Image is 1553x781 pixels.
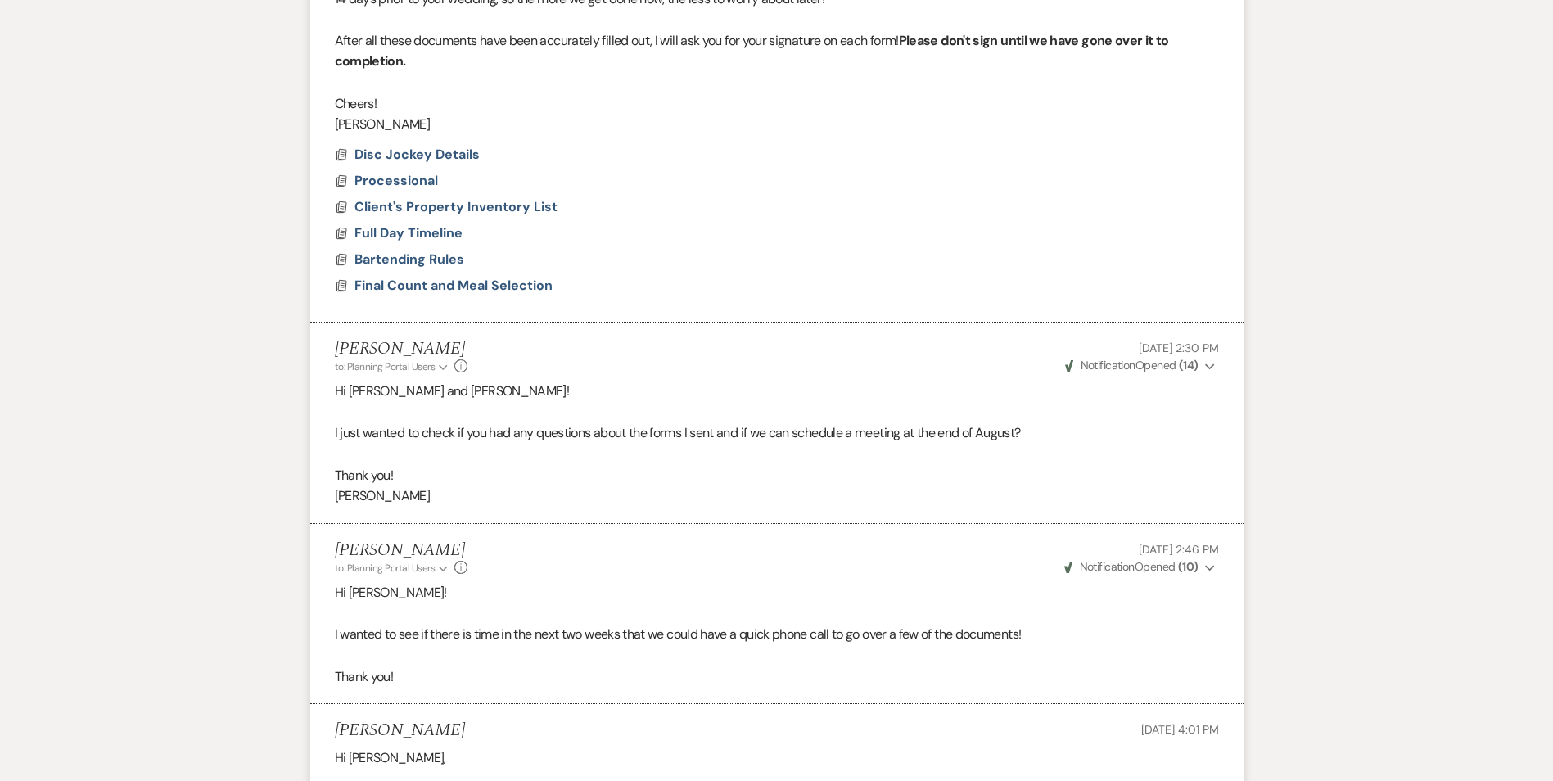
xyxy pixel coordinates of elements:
h5: [PERSON_NAME] [335,339,468,359]
span: Opened [1064,559,1199,574]
strong: ( 10 ) [1178,559,1199,574]
button: Client's Property Inventory List [354,197,562,217]
p: Thank you! [335,666,1219,688]
span: Opened [1065,358,1199,372]
p: Thank you! [335,465,1219,486]
p: I just wanted to check if you had any questions about the forms I sent and if we can schedule a m... [335,422,1219,444]
p: After all these documents have been accurately filled out, I will ask you for your signature on e... [335,30,1219,72]
p: Cheers! [335,93,1219,115]
strong: ( 14 ) [1179,358,1199,372]
button: Processional [354,171,442,191]
span: Full Day Timeline [354,224,463,242]
span: to: Planning Portal Users [335,562,436,575]
span: Notification [1081,358,1135,372]
button: Disc Jockey Details [354,145,484,165]
button: NotificationOpened (10) [1062,558,1218,576]
p: Hi [PERSON_NAME], [335,747,1219,769]
button: Final Count and Meal Selection [354,276,557,296]
button: Bartending Rules [354,250,468,269]
span: [DATE] 4:01 PM [1141,722,1218,737]
p: Hi [PERSON_NAME] and [PERSON_NAME]! [335,381,1219,402]
button: to: Planning Portal Users [335,359,451,374]
span: Bartending Rules [354,251,464,268]
button: to: Planning Portal Users [335,561,451,576]
p: I wanted to see if there is time in the next two weeks that we could have a quick phone call to g... [335,624,1219,645]
p: [PERSON_NAME] [335,485,1219,507]
button: Full Day Timeline [354,223,467,243]
span: Final Count and Meal Selection [354,277,553,294]
span: Disc Jockey Details [354,146,480,163]
h5: [PERSON_NAME] [335,720,465,741]
h5: [PERSON_NAME] [335,540,468,561]
span: to: Planning Portal Users [335,360,436,373]
span: [DATE] 2:30 PM [1139,341,1218,355]
p: [PERSON_NAME] [335,114,1219,135]
p: Hi [PERSON_NAME]! [335,582,1219,603]
span: [DATE] 2:46 PM [1139,542,1218,557]
span: Processional [354,172,438,189]
span: Client's Property Inventory List [354,198,558,215]
span: Notification [1080,559,1135,574]
button: NotificationOpened (14) [1063,357,1218,374]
